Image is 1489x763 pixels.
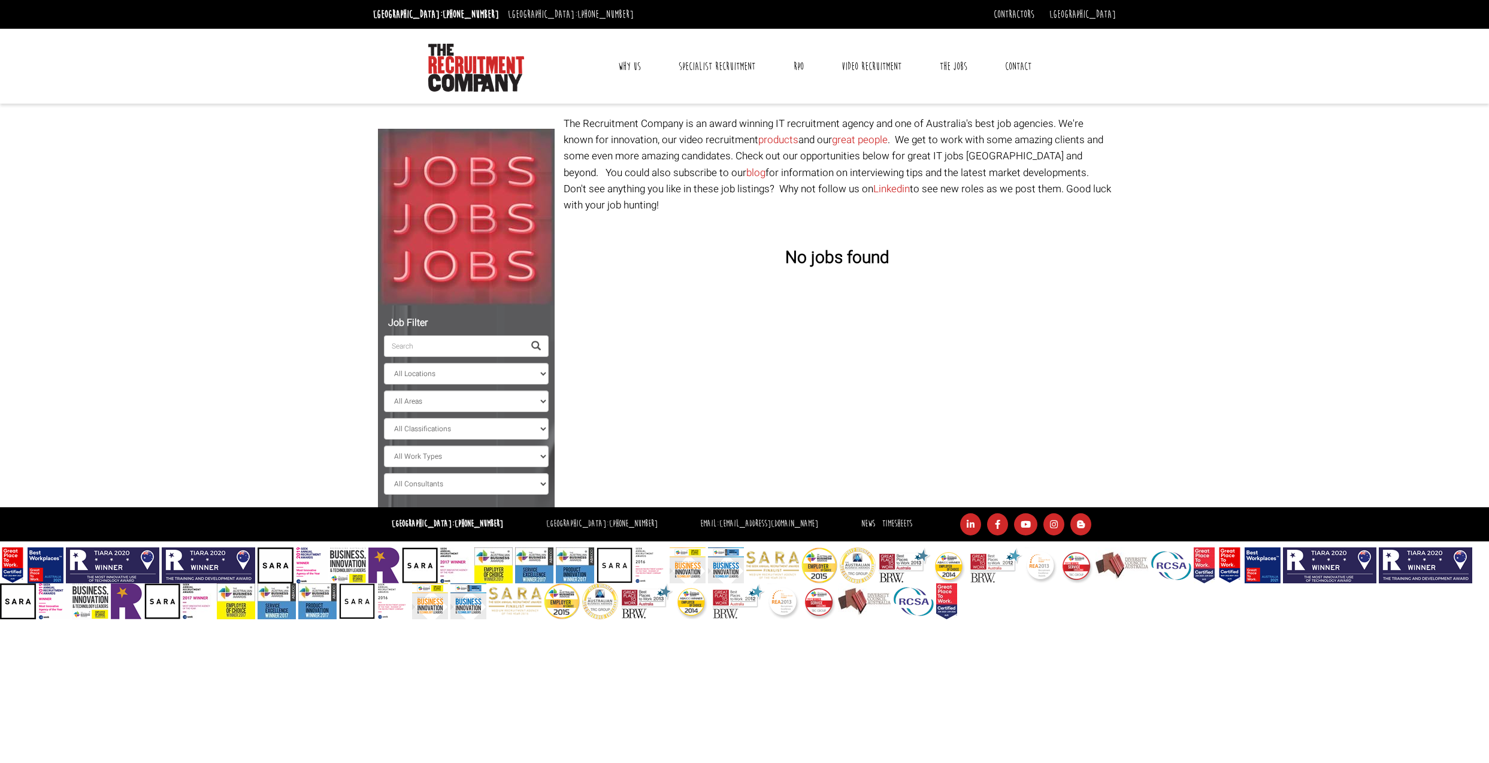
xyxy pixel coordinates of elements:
[996,52,1040,81] a: Contact
[577,8,634,21] a: [PHONE_NUMBER]
[994,8,1034,21] a: Contractors
[758,132,798,147] a: products
[378,129,555,305] img: Jobs, Jobs, Jobs
[861,518,875,529] a: News
[505,5,637,24] li: [GEOGRAPHIC_DATA]:
[370,5,502,24] li: [GEOGRAPHIC_DATA]:
[832,132,888,147] a: great people
[609,52,650,81] a: Why Us
[384,318,549,329] h5: Job Filter
[564,249,1112,268] h3: No jobs found
[543,516,661,533] li: [GEOGRAPHIC_DATA]:
[785,52,813,81] a: RPO
[746,165,765,180] a: blog
[931,52,976,81] a: The Jobs
[392,518,503,529] strong: [GEOGRAPHIC_DATA]:
[455,518,503,529] a: [PHONE_NUMBER]
[609,518,658,529] a: [PHONE_NUMBER]
[833,52,910,81] a: Video Recruitment
[670,52,764,81] a: Specialist Recruitment
[873,181,910,196] a: Linkedin
[443,8,499,21] a: [PHONE_NUMBER]
[1049,8,1116,21] a: [GEOGRAPHIC_DATA]
[428,44,524,92] img: The Recruitment Company
[384,335,524,357] input: Search
[564,116,1112,213] p: The Recruitment Company is an award winning IT recruitment agency and one of Australia's best job...
[882,518,912,529] a: Timesheets
[719,518,818,529] a: [EMAIL_ADDRESS][DOMAIN_NAME]
[697,516,821,533] li: Email:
